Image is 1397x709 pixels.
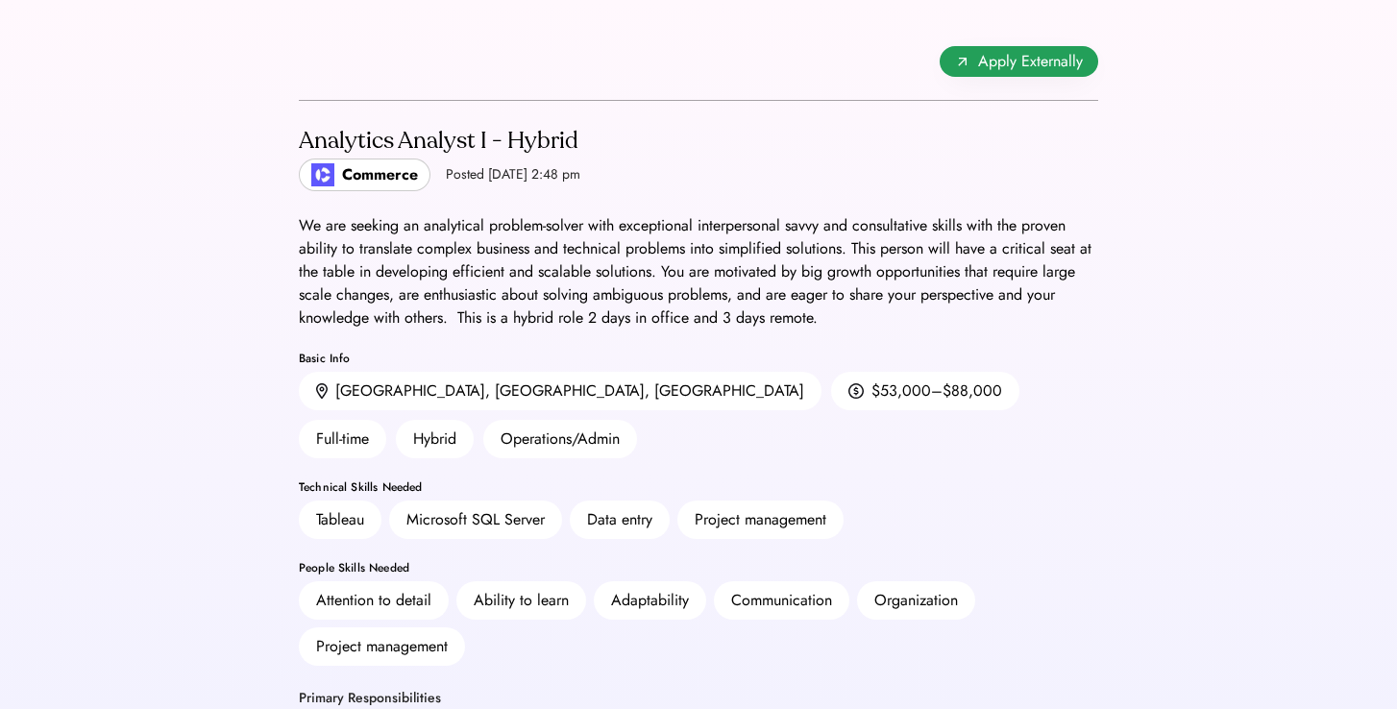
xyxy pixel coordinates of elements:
[871,379,1002,403] div: $53,000–$88,000
[299,562,1098,574] div: People Skills Needed
[406,508,545,531] div: Microsoft SQL Server
[474,589,569,612] div: Ability to learn
[311,163,334,186] img: poweredbycommerce_logo.jpeg
[874,589,958,612] div: Organization
[396,420,474,458] div: Hybrid
[611,589,689,612] div: Adaptability
[940,46,1098,77] button: Apply Externally
[316,589,431,612] div: Attention to detail
[299,214,1098,330] div: We are seeking an analytical problem-solver with exceptional interpersonal savvy and consultative...
[316,635,448,658] div: Project management
[978,50,1083,73] span: Apply Externally
[848,382,864,400] img: money.svg
[299,689,441,708] div: Primary Responsibilities
[342,163,418,186] div: Commerce
[316,508,364,531] div: Tableau
[316,383,328,400] img: location.svg
[731,589,832,612] div: Communication
[299,126,580,157] div: Analytics Analyst I - Hybrid
[483,420,637,458] div: Operations/Admin
[299,420,386,458] div: Full-time
[446,165,580,184] div: Posted [DATE] 2:48 pm
[299,481,1098,493] div: Technical Skills Needed
[587,508,652,531] div: Data entry
[335,379,804,403] div: [GEOGRAPHIC_DATA], [GEOGRAPHIC_DATA], [GEOGRAPHIC_DATA]
[695,508,826,531] div: Project management
[299,353,1098,364] div: Basic Info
